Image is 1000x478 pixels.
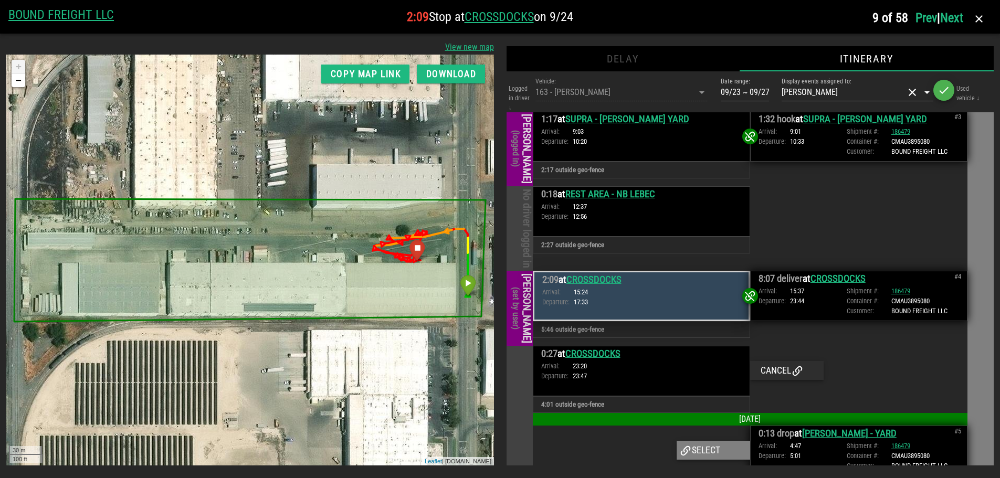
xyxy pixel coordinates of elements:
[759,451,790,461] div: Departure:
[759,136,790,146] div: Departure:
[8,7,114,22] a: BOUND FREIGHT LLC
[891,128,910,135] a: 186479
[790,136,804,146] div: 10:33
[847,461,891,471] div: Customer:
[541,201,573,211] div: Arrival:
[418,403,436,410] a: Leaflet
[5,5,19,19] a: Zoom in
[891,136,930,146] div: CMAU3895080
[407,9,429,24] span: 2:09
[511,130,521,167] span: (logged in)
[891,306,948,316] div: BOUND FREIGHT LLC
[565,188,655,200] a: REST AREA - NB LEBEC
[510,114,533,184] h4: [PERSON_NAME]
[541,187,742,201] h3: at
[906,86,919,99] button: clear icon
[574,297,588,307] div: 17:33
[891,287,910,295] a: 186479
[541,240,742,250] h5: 2:27 outside geo-fence
[330,69,401,79] span: Copy map link
[891,451,930,461] div: CMAU3895080
[759,271,866,286] h3: at
[541,211,573,221] div: Departure:
[573,371,587,381] div: 23:47
[750,361,824,380] div: Cancel
[465,9,534,24] a: CROSSDOCKS
[541,188,557,200] span: 0:18
[541,113,557,125] span: 1:17
[847,306,891,316] div: Customer:
[541,126,573,136] div: Arrival:
[541,348,557,359] span: 0:27
[541,112,742,126] h3: at
[541,346,742,361] h3: at
[541,361,573,371] div: Arrival:
[573,136,587,146] div: 10:20
[759,296,790,306] div: Departure:
[321,65,409,83] button: Copy map link
[565,113,689,125] a: SUPRA - [PERSON_NAME] YARD
[891,296,930,306] div: CMAU3895080
[759,126,790,136] div: Arrival:
[759,112,927,126] h3: at
[954,76,983,112] div: Used vehicle ↓
[510,273,533,343] h4: [PERSON_NAME]
[573,201,587,211] div: 12:37
[847,136,891,146] div: Container #:
[445,41,494,54] a: View new map
[954,271,961,281] span: #4
[790,451,801,461] div: 5:01
[847,441,891,451] div: Shipment #:
[541,165,742,175] h5: 2:17 outside geo-fence
[541,371,573,381] div: Departure:
[866,6,992,31] h4: |
[542,297,574,307] div: Departure:
[847,286,891,296] div: Shipment #:
[790,126,801,136] div: 9:01
[114,8,866,25] h2: Stop at on 9/24
[782,88,838,97] div: [PERSON_NAME]
[565,348,620,359] a: CROSSDOCKS
[521,189,533,268] h4: No driver logged in
[533,413,968,426] div: [DATE]
[915,10,937,25] a: Prev
[739,46,994,71] div: Itinerary
[541,399,742,410] h5: 4:01 outside geo-fence
[542,272,741,287] h3: at
[790,286,804,296] div: 15:37
[759,426,897,441] h3: at
[566,274,622,285] a: CROSSDOCKS
[677,441,750,460] div: Select
[542,287,574,297] div: Arrival:
[416,402,488,411] div: | [DOMAIN_NAME]
[954,426,961,436] span: #5
[810,273,866,284] a: CROSSDOCKS
[872,10,908,25] span: 9 of 58
[507,76,535,112] div: Logged in driver ↓
[954,112,961,122] span: #3
[891,442,910,450] a: 186479
[541,324,742,335] h5: 5:46 outside geo-fence
[759,286,790,296] div: Arrival:
[574,287,588,297] div: 15:24
[759,113,795,125] span: 1:32 hook
[847,146,891,156] div: Customer:
[891,146,948,156] div: BOUND FREIGHT LLC
[803,113,927,125] a: SUPRA - [PERSON_NAME] YARD
[541,136,573,146] div: Departure:
[425,69,476,79] span: Download
[847,451,891,461] div: Container #:
[3,391,36,400] div: 30 m
[3,399,36,408] div: 100 ft
[790,296,804,306] div: 23:44
[891,461,948,471] div: BOUND FREIGHT LLC
[573,126,584,136] div: 9:03
[542,274,559,285] span: 2:09
[573,361,587,371] div: 23:20
[847,296,891,306] div: Container #:
[847,126,891,136] div: Shipment #:
[759,428,794,439] span: 0:13 drop
[573,211,587,221] div: 12:56
[759,441,790,451] div: Arrival:
[5,19,19,33] a: Zoom out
